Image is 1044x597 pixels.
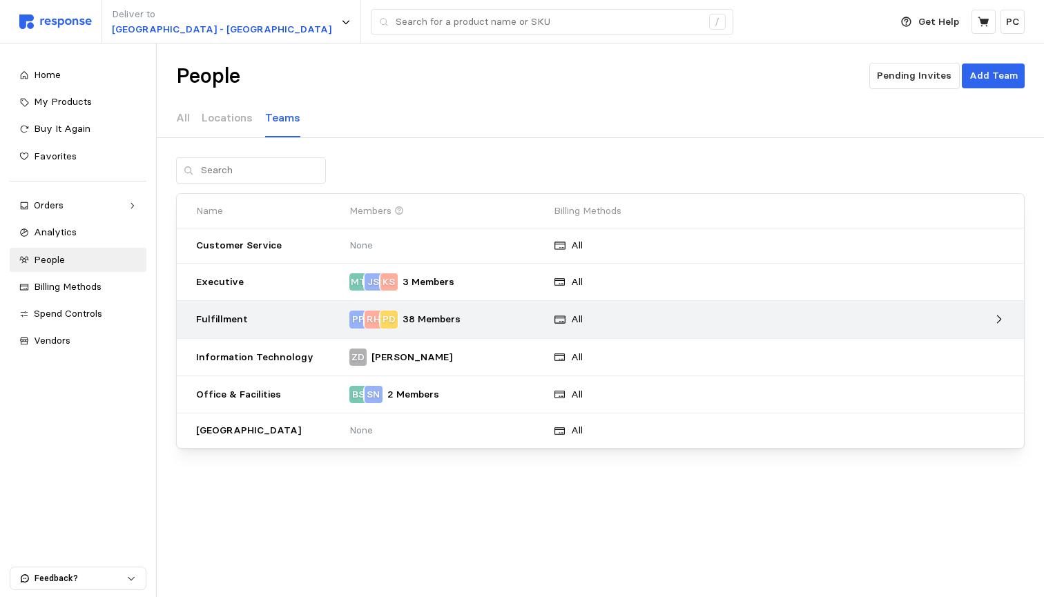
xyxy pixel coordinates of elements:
p: MT [351,275,366,290]
p: All [176,109,190,126]
a: Billing Methods [10,275,146,300]
div: / [709,14,726,30]
p: SN [367,387,380,402]
span: My Products [34,95,92,108]
button: PC [1000,10,1025,34]
p: PP [352,312,365,327]
p: Feedback? [35,572,126,585]
p: Information Technology [196,350,340,365]
p: Billing Methods [554,204,621,219]
p: Pending Invites [877,68,951,84]
p: Add Team [969,68,1018,84]
img: svg%3e [19,14,92,29]
p: [GEOGRAPHIC_DATA] [196,423,340,438]
p: All [571,312,583,327]
a: Vendors [10,329,146,353]
p: BS [352,387,365,402]
p: RH [367,312,380,327]
p: Members [349,204,391,219]
span: Favorites [34,150,77,162]
p: All [571,423,583,438]
span: Spend Controls [34,307,102,320]
p: PC [1006,14,1019,30]
button: Pending Invites [869,63,960,89]
p: [PERSON_NAME] [371,350,452,365]
span: Vendors [34,334,70,346]
p: Office & Facilities [196,387,340,402]
p: None [349,238,544,253]
button: Get Help [893,9,967,35]
p: Get Help [918,14,959,30]
div: Orders [34,198,122,213]
p: All [571,350,583,365]
p: None [349,423,544,438]
p: Fulfillment [196,312,340,327]
p: KS [383,275,395,290]
a: My Products [10,90,146,115]
a: Spend Controls [10,302,146,326]
p: Teams [265,109,300,126]
p: All [571,238,583,253]
a: Favorites [10,144,146,169]
p: Deliver to [112,7,331,22]
input: Search [201,158,318,183]
p: Executive [196,275,340,290]
span: Analytics [34,226,77,238]
a: Orders [10,193,146,218]
span: Billing Methods [34,280,101,293]
button: Add Team [962,63,1025,88]
a: People [10,248,146,273]
input: Search for a product name or SKU [396,10,702,35]
p: All [571,387,583,402]
button: Feedback? [10,567,146,589]
span: Buy It Again [34,122,90,135]
p: Customer Service [196,238,340,253]
p: Locations [202,109,253,126]
p: 3 Members [403,275,454,290]
span: Home [34,68,61,81]
a: Home [10,63,146,88]
p: Name [196,204,223,219]
a: Buy It Again [10,117,146,141]
h1: People [176,63,240,90]
p: JS [367,275,379,290]
p: [GEOGRAPHIC_DATA] - [GEOGRAPHIC_DATA] [112,22,331,37]
p: 2 Members [387,387,439,402]
a: Analytics [10,220,146,245]
p: 38 Members [403,312,461,327]
span: People [34,253,65,266]
p: All [571,275,583,290]
p: ZD [351,350,365,365]
p: PD [383,312,396,327]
